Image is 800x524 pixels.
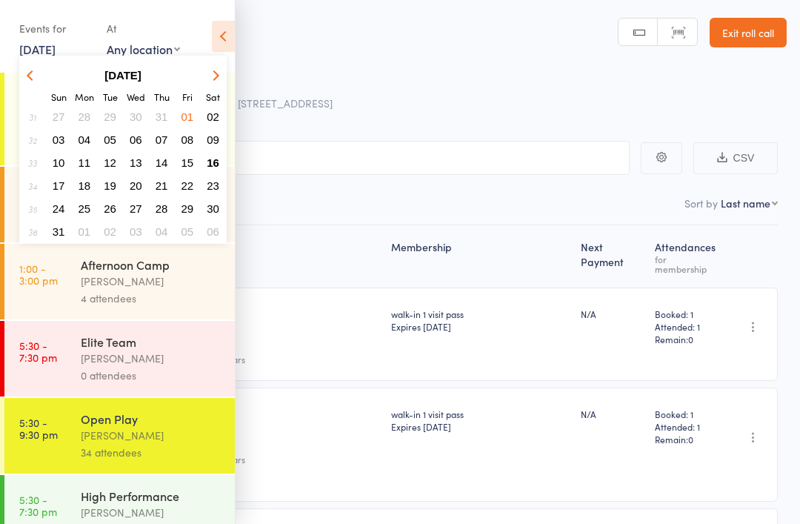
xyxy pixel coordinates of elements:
span: 03 [53,133,65,146]
div: Expires [DATE] [391,420,570,433]
em: 35 [28,203,37,215]
a: 9:00 -11:00 amMorning Camp[PERSON_NAME]3 attendees [4,167,235,242]
span: 30 [130,110,142,123]
button: 31 [47,222,70,242]
button: 05 [99,130,121,150]
a: 5:30 -8:00 amOpen Play[PERSON_NAME] and [PERSON_NAME]1 attendee [4,73,235,165]
span: 18 [79,179,91,192]
em: 33 [28,157,37,169]
div: [PERSON_NAME] [81,427,222,444]
span: 02 [104,225,116,238]
div: walk-in 1 visit pass [391,308,570,333]
em: 31 [29,111,36,123]
small: Saturday [206,90,220,103]
div: Last name [721,196,770,210]
span: 29 [104,110,116,123]
button: 12 [99,153,121,173]
label: Sort by [684,196,718,210]
small: Friday [182,90,193,103]
button: 24 [47,199,70,219]
button: 25 [73,199,96,219]
div: 4 attendees [81,290,222,307]
small: Tuesday [103,90,118,103]
span: 26 [104,202,116,215]
button: CSV [693,142,778,174]
span: 16 [207,156,219,169]
span: 15 [181,156,194,169]
span: 13 [130,156,142,169]
button: 03 [124,222,147,242]
div: Open Play [81,411,222,427]
button: 08 [176,130,199,150]
button: 11 [73,153,96,173]
button: 14 [150,153,173,173]
span: 06 [207,225,219,238]
strong: [DATE] [104,69,141,82]
time: 1:00 - 3:00 pm [19,262,58,286]
span: 04 [79,133,91,146]
span: 17 [53,179,65,192]
button: 27 [124,199,147,219]
div: Afternoon Camp [81,256,222,273]
div: for membership [655,254,718,273]
span: Booked: 1 [655,408,718,420]
button: 04 [150,222,173,242]
div: [PERSON_NAME] [81,273,222,290]
span: 01 [79,225,91,238]
span: 02 [207,110,219,123]
div: Membership [385,232,576,281]
span: 19 [104,179,116,192]
button: 02 [201,107,224,127]
span: Booked: 1 [655,308,718,320]
span: 01 [181,110,194,123]
span: 31 [53,225,65,238]
button: 19 [99,176,121,196]
span: 11 [79,156,91,169]
span: 0 [688,333,693,345]
button: 01 [73,222,96,242]
a: 5:30 -9:30 pmOpen Play[PERSON_NAME]34 attendees [4,398,235,474]
span: Remain: [655,433,718,445]
button: 31 [150,107,173,127]
span: 30 [207,202,219,215]
a: Exit roll call [710,18,787,47]
span: 07 [156,133,168,146]
div: Any location [107,41,180,57]
span: 05 [104,133,116,146]
div: Next Payment [575,232,649,281]
span: 23 [207,179,219,192]
span: 0 [688,433,693,445]
button: 30 [201,199,224,219]
button: 15 [176,153,199,173]
span: 21 [156,179,168,192]
span: Attended: 1 [655,320,718,333]
button: 21 [150,176,173,196]
button: 28 [73,107,96,127]
button: 03 [47,130,70,150]
span: 27 [53,110,65,123]
span: 27 [130,202,142,215]
span: 10 [53,156,65,169]
span: 12 [104,156,116,169]
span: 05 [181,225,194,238]
span: Attended: 1 [655,420,718,433]
div: 0 attendees [81,367,222,384]
div: [PERSON_NAME] [81,504,222,521]
button: 30 [124,107,147,127]
div: Elite Team [81,334,222,350]
button: 29 [176,199,199,219]
button: 16 [201,153,224,173]
div: Expires [DATE] [391,320,570,333]
div: High Performance [81,488,222,504]
span: 08 [181,133,194,146]
button: 01 [176,107,199,127]
button: 22 [176,176,199,196]
span: 24 [53,202,65,215]
div: walk-in 1 visit pass [391,408,570,433]
span: 04 [156,225,168,238]
button: 02 [99,222,121,242]
small: Wednesday [127,90,145,103]
button: 20 [124,176,147,196]
small: Sunday [51,90,67,103]
span: 25 [79,202,91,215]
